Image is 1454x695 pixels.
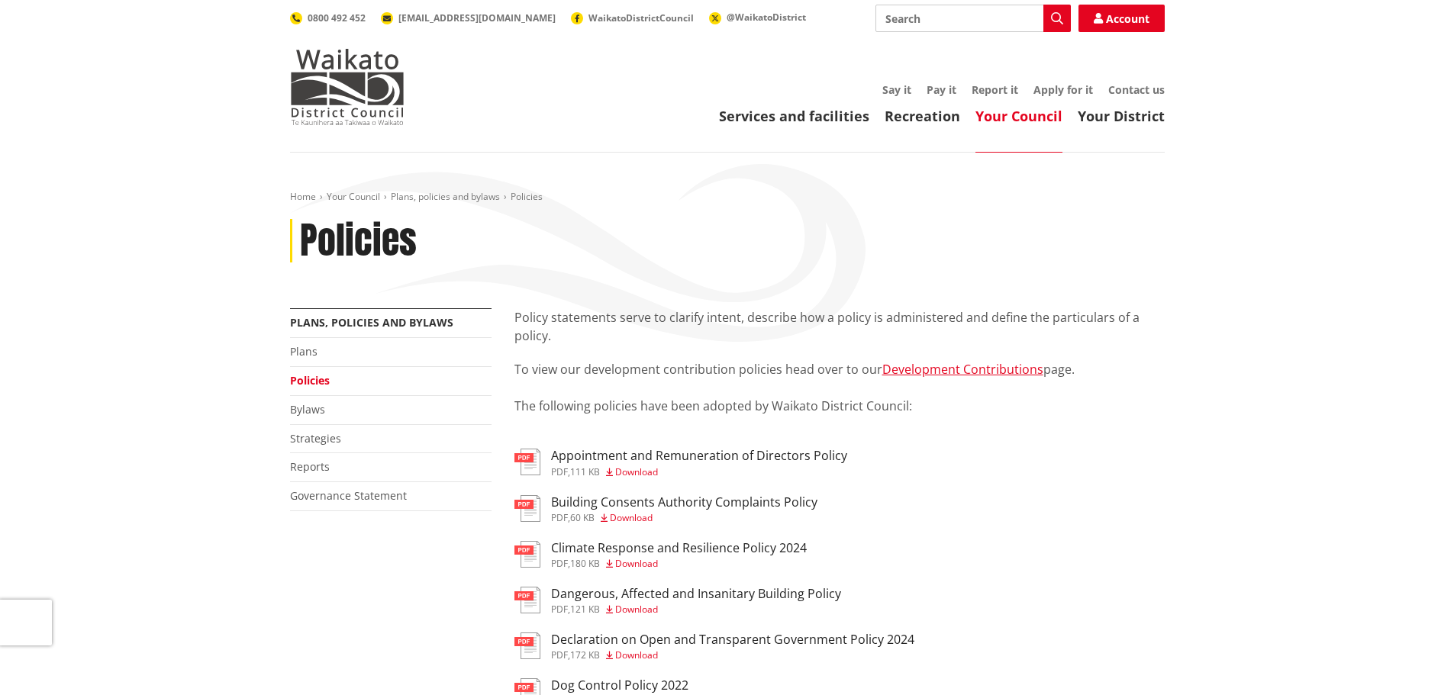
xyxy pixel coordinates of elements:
a: Bylaws [290,402,325,417]
h3: Dog Control Policy 2022 [551,678,688,693]
span: pdf [551,465,568,478]
div: , [551,605,841,614]
span: @WaikatoDistrict [727,11,806,24]
span: [EMAIL_ADDRESS][DOMAIN_NAME] [398,11,556,24]
h3: Appointment and Remuneration of Directors Policy [551,449,847,463]
a: Policies [290,373,330,388]
span: pdf [551,603,568,616]
h1: Policies [300,219,417,263]
h3: Dangerous, Affected and Insanitary Building Policy [551,587,841,601]
span: 172 KB [570,648,600,661]
a: Building Consents Authority Complaints Policy pdf,60 KB Download [514,495,817,523]
span: 60 KB [570,511,595,524]
span: Download [615,465,658,478]
a: Account [1078,5,1165,32]
span: Download [610,511,653,524]
a: @WaikatoDistrict [709,11,806,24]
a: Home [290,190,316,203]
span: Download [615,557,658,570]
a: Declaration on Open and Transparent Government Policy 2024 pdf,172 KB Download [514,632,914,660]
img: Waikato District Council - Te Kaunihera aa Takiwaa o Waikato [290,49,405,125]
span: Download [615,648,658,661]
a: Pay it [927,82,956,97]
a: Recreation [885,107,960,125]
img: document-pdf.svg [514,632,540,659]
a: Your Council [975,107,1062,125]
span: 0800 492 452 [308,11,366,24]
p: Policy statements serve to clarify intent, describe how a policy is administered and define the p... [514,308,1165,345]
div: , [551,559,807,568]
a: Governance Statement [290,488,407,503]
a: Say it [882,82,911,97]
span: pdf [551,557,568,570]
span: pdf [551,648,568,661]
a: Reports [290,459,330,474]
span: Download [615,603,658,616]
img: document-pdf.svg [514,541,540,568]
a: Apply for it [1033,82,1093,97]
div: , [551,513,817,523]
span: 111 KB [570,465,600,478]
a: [EMAIL_ADDRESS][DOMAIN_NAME] [381,11,556,24]
a: Strategies [290,431,341,446]
h3: Building Consents Authority Complaints Policy [551,495,817,510]
div: , [551,651,914,660]
a: 0800 492 452 [290,11,366,24]
span: 121 KB [570,603,600,616]
a: Services and facilities [719,107,869,125]
iframe: Messenger Launcher [1384,631,1439,686]
a: Your District [1078,107,1165,125]
img: document-pdf.svg [514,449,540,475]
p: To view our development contribution policies head over to our page. The following policies have ... [514,360,1165,433]
img: document-pdf.svg [514,587,540,613]
a: Dangerous, Affected and Insanitary Building Policy pdf,121 KB Download [514,587,841,614]
nav: breadcrumb [290,191,1165,204]
a: Development Contributions [882,361,1043,378]
input: Search input [875,5,1071,32]
h3: Declaration on Open and Transparent Government Policy 2024 [551,632,914,647]
a: WaikatoDistrictCouncil [571,11,694,24]
a: Appointment and Remuneration of Directors Policy pdf,111 KB Download [514,449,847,476]
img: document-pdf.svg [514,495,540,522]
a: Plans, policies and bylaws [391,190,500,203]
div: , [551,468,847,477]
h3: Climate Response and Resilience Policy 2024 [551,541,807,555]
span: WaikatoDistrictCouncil [588,11,694,24]
a: Your Council [327,190,380,203]
span: 180 KB [570,557,600,570]
a: Report it [972,82,1018,97]
a: Climate Response and Resilience Policy 2024 pdf,180 KB Download [514,541,807,568]
span: Policies [511,190,543,203]
a: Plans, policies and bylaws [290,315,453,330]
span: pdf [551,511,568,524]
a: Plans [290,344,318,359]
a: Contact us [1108,82,1165,97]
